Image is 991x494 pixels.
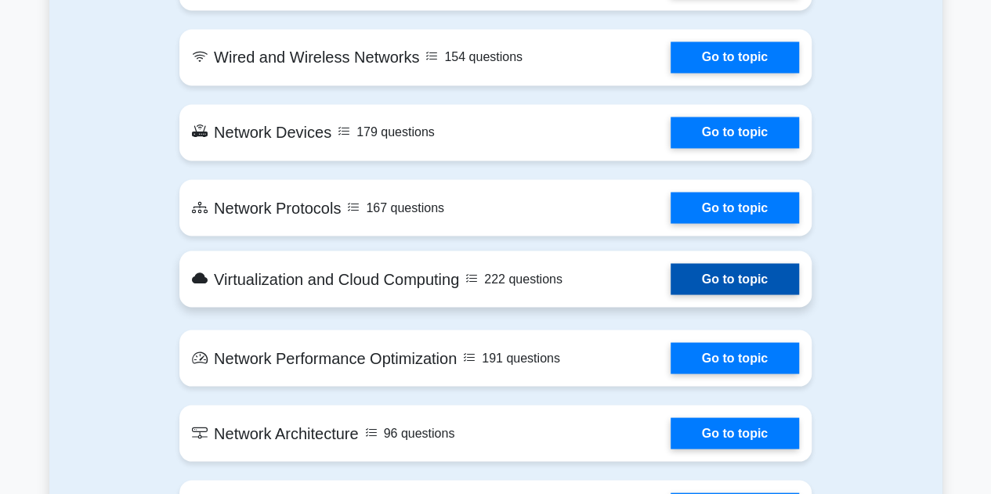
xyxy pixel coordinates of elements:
a: Go to topic [671,117,799,148]
a: Go to topic [671,41,799,73]
a: Go to topic [671,417,799,449]
a: Go to topic [671,192,799,223]
a: Go to topic [671,342,799,373]
a: Go to topic [671,263,799,294]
